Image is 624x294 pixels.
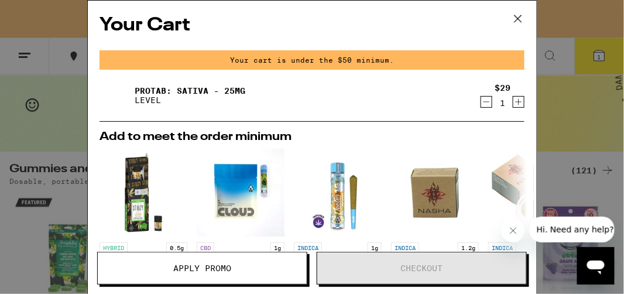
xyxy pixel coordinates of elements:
p: INDICA [294,242,322,253]
h2: Add to meet the order minimum [100,131,524,143]
img: STIIIZY - Pink Runtz Live Resin Liquid Diamonds - 0.5g [100,149,187,237]
p: 0.5g [166,242,187,253]
iframe: Button to launch messaging window [577,247,615,285]
p: 1.2g [458,242,479,253]
button: Checkout [317,252,527,285]
img: Cloud - Sunset Sherbert 1:1 - 1g [197,149,284,237]
p: INDICA [488,242,516,253]
a: ProTab: Sativa - 25mg [135,86,245,95]
p: 1g [270,242,284,253]
span: Checkout [401,264,443,272]
div: Your cart is under the $50 minimum. [100,50,524,70]
iframe: Close message [502,219,525,242]
h2: Your Cart [100,12,524,39]
button: Apply Promo [97,252,307,285]
p: INDICA [391,242,419,253]
p: CBD [197,242,214,253]
div: $29 [495,83,510,93]
button: Decrement [481,96,492,108]
img: Jeeter - Milkman Infused Joint - 1g [294,149,382,237]
img: NASHA - Donny Burger Unpressed Hash - 1.2g [391,149,479,237]
button: Increment [513,96,524,108]
p: 1g [368,242,382,253]
span: Apply Promo [173,264,231,272]
p: LEVEL [135,95,245,105]
iframe: Message from company [530,217,615,242]
div: 1 [495,98,510,108]
img: NASHA - Northern Berry Unpressed Hash - 1.2g [488,149,576,237]
img: ProTab: Sativa - 25mg [100,79,132,112]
